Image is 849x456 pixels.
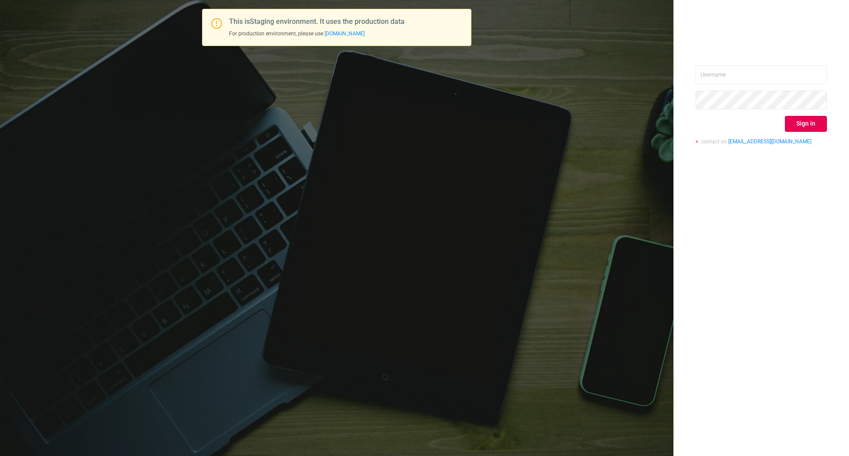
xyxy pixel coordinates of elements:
button: Sign in [785,116,827,132]
span: This is Staging environment. It uses the production data [229,17,405,26]
input: Username [696,65,827,84]
a: [EMAIL_ADDRESS][DOMAIN_NAME] [728,138,811,145]
i: icon: exclamation-circle [211,18,222,29]
span: For production environment, please use [229,31,365,37]
a: [DOMAIN_NAME] [325,31,365,37]
span: contact us [701,138,727,145]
